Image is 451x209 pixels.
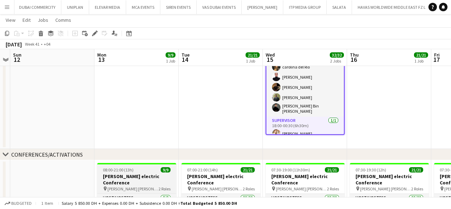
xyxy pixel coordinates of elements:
span: Thu [350,52,359,58]
span: 2 Roles [243,186,255,191]
div: 1 Job [246,58,259,64]
button: VAS DUBAI EVENTS [197,0,242,14]
span: [PERSON_NAME] [PERSON_NAME] [360,186,411,191]
span: 21/21 [414,52,428,58]
div: 1 Job [414,58,428,64]
div: [DATE] [6,41,22,48]
span: 1 item [39,201,56,206]
div: 2 Jobs [330,58,344,64]
span: Total Budgeted 5 850.00 DH [180,201,237,206]
span: 9/9 [166,52,175,58]
button: DUBAI COMMERCITY [13,0,61,14]
div: 1 Job [166,58,175,64]
span: Fri [434,52,440,58]
app-card-role: Supervisor1/118:00-00:30 (6h30m)[PERSON_NAME] [266,117,344,141]
span: 32/32 [330,52,344,58]
span: 21/21 [241,167,255,172]
span: 2 Roles [159,186,171,191]
span: Edit [23,17,31,23]
span: Wed [266,52,275,58]
h3: [PERSON_NAME] electric Conference [266,173,345,186]
a: Edit [20,15,33,25]
span: View [6,17,16,23]
button: HAVAS WORLDWIDE MIDDLE EAST FZ LLC [352,0,436,14]
button: [PERSON_NAME] [242,0,283,14]
span: 12 [12,55,21,64]
span: 08:00-21:00 (13h) [103,167,134,172]
h3: [PERSON_NAME] electric Conference [350,173,429,186]
div: CONFERENCES/ACTIVATIONS [11,151,83,158]
app-job-card: 18:00-00:30 (6h30m) (Thu)11/11[PERSON_NAME] electric Event @Meydan Sky Bubble Meydan Sky Bubble2 ... [266,31,345,135]
span: 2 Roles [327,186,339,191]
h3: [PERSON_NAME] electric Conference [97,173,176,186]
span: Sun [13,52,21,58]
div: +04 [44,41,50,47]
span: 21/21 [246,52,260,58]
span: 17 [433,55,440,64]
span: [PERSON_NAME] [PERSON_NAME] [192,186,243,191]
span: 16 [349,55,359,64]
button: ELEVAR MEDIA [89,0,126,14]
span: [PERSON_NAME] [PERSON_NAME] [276,186,327,191]
button: UNIPLAN [61,0,89,14]
span: 14 [180,55,190,64]
h3: [PERSON_NAME] electric Conference [181,173,260,186]
span: 9/9 [161,167,171,172]
button: Budgeted [4,200,33,207]
span: Budgeted [11,201,32,206]
span: Comms [55,17,71,23]
span: 15 [265,55,275,64]
a: Comms [52,15,74,25]
button: ITP MEDIA GROUP [283,0,327,14]
span: Week 41 [23,41,41,47]
span: Tue [181,52,190,58]
button: MCA EVENTS [126,0,160,14]
span: 07:30-19:30 (12h) [356,167,386,172]
span: 07:00-21:00 (14h) [187,167,218,172]
button: SALATA [327,0,352,14]
span: 21/21 [409,167,423,172]
span: Mon [97,52,106,58]
a: Jobs [35,15,51,25]
button: SIREN EVENTS [160,0,197,14]
span: [PERSON_NAME] [PERSON_NAME] [107,186,159,191]
span: 21/21 [325,167,339,172]
div: Salary 5 850.00 DH + Expenses 0.00 DH + Subsistence 0.00 DH = [62,201,237,206]
span: 07:30-19:00 (11h30m) [271,167,310,172]
span: 2 Roles [411,186,423,191]
span: 13 [96,55,106,64]
a: View [3,15,18,25]
span: Jobs [38,17,48,23]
